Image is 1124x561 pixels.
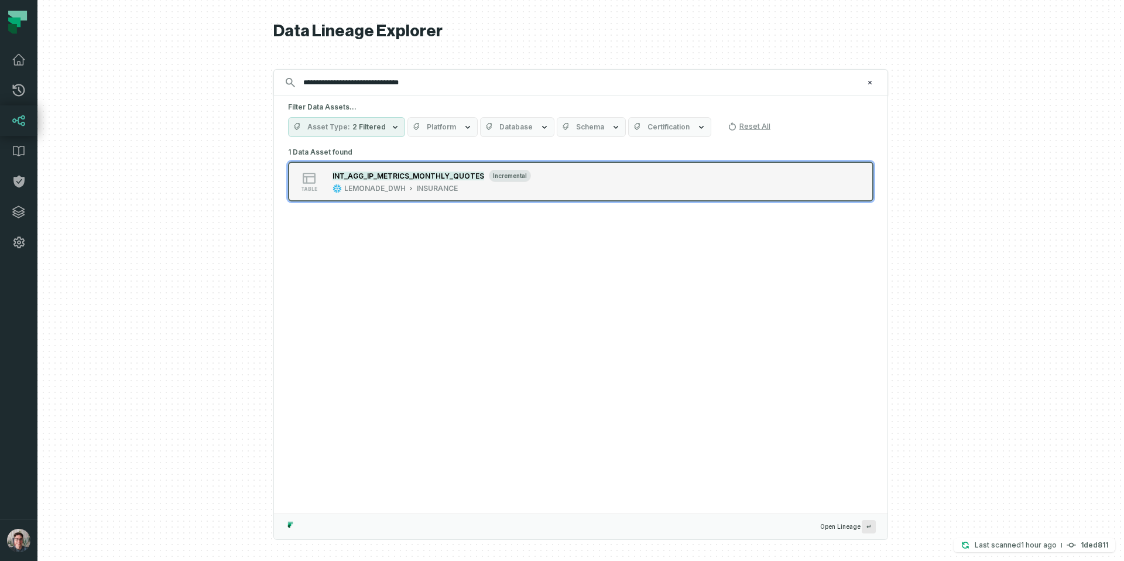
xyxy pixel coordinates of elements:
h5: Filter Data Assets... [288,102,873,112]
button: Clear search query [864,77,876,88]
button: Last scanned[DATE] 12:59:10 PM1ded811 [954,538,1115,552]
span: Certification [647,122,690,132]
img: avatar of Joshua Collins [7,529,30,552]
button: Reset All [723,117,775,136]
span: Open Lineage [820,520,876,533]
span: table [301,186,317,192]
span: Schema [576,122,604,132]
div: INSURANCE [416,184,458,193]
p: Last scanned [975,539,1057,551]
span: Asset Type [307,122,350,132]
span: Press ↵ to add a new Data Asset to the graph [862,520,876,533]
h4: 1ded811 [1081,542,1108,549]
span: Platform [427,122,456,132]
button: Platform [407,117,478,137]
span: 2 Filtered [352,122,386,132]
div: LEMONADE_DWH [344,184,406,193]
div: 1 Data Asset found [288,144,873,217]
span: incremental [489,169,531,182]
div: Suggestions [274,144,887,514]
h1: Data Lineage Explorer [273,21,888,42]
button: Certification [628,117,711,137]
relative-time: Aug 13, 2025, 12:59 PM MST [1021,541,1057,549]
button: Database [480,117,554,137]
button: tableincrementalLEMONADE_DWHINSURANCE [288,162,873,201]
span: Database [499,122,533,132]
button: Schema [557,117,626,137]
mark: INT_AGG_IP_METRICS_MONTHLY_QUOTES [333,172,484,180]
button: Asset Type2 Filtered [288,117,405,137]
